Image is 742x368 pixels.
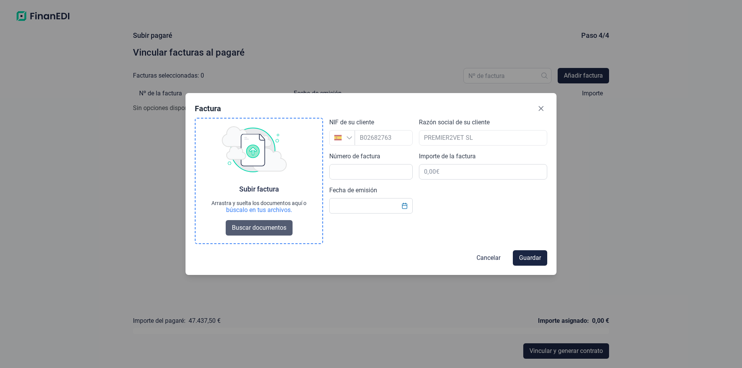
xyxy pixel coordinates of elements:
[477,253,500,263] span: Cancelar
[211,200,306,206] div: Arrastra y suelta los documentos aquí o
[346,131,354,145] div: Busque un NIF
[232,223,286,232] span: Buscar documentos
[329,118,374,127] label: NIF de su cliente
[419,152,476,161] label: Importe de la factura
[329,152,380,161] label: Número de factura
[419,164,547,180] input: 0,00€
[211,206,306,214] div: búscalo en tus archivos.
[239,185,279,194] div: Subir factura
[222,126,287,173] img: upload img
[329,186,377,195] label: Fecha de emisión
[226,206,292,214] div: búscalo en tus archivos.
[419,118,490,127] label: Razón social de su cliente
[226,220,293,236] button: Buscar documentos
[513,250,547,266] button: Guardar
[519,253,541,263] span: Guardar
[535,102,547,115] button: Close
[195,103,221,114] div: Factura
[397,199,412,213] button: Choose Date
[470,250,507,266] button: Cancelar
